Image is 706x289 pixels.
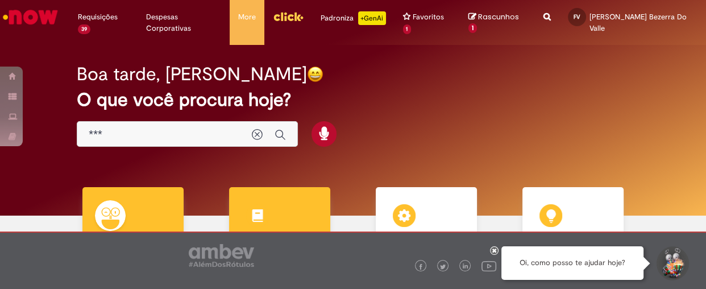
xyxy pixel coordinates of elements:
button: Iniciar Conversa de Suporte [655,246,689,280]
span: More [238,11,256,23]
img: logo_footer_youtube.png [481,258,496,273]
span: [PERSON_NAME] Bezerra Do Valle [589,12,687,33]
div: Padroniza [321,11,386,25]
h2: O que você procura hoje? [77,90,629,110]
a: Rascunhos [468,12,526,33]
span: Rascunhos [478,11,519,22]
img: ServiceNow [1,6,60,28]
img: logo_footer_ambev_rotulo_gray.png [189,244,254,267]
p: +GenAi [358,11,386,25]
img: logo_footer_facebook.png [418,264,423,270]
span: FV [574,13,580,20]
div: Oi, como posso te ajudar hoje? [501,246,643,280]
span: Favoritos [413,11,444,23]
span: Despesas Corporativas [146,11,221,34]
img: logo_footer_linkedin.png [463,263,468,270]
img: logo_footer_twitter.png [440,264,446,270]
span: 1 [403,24,412,34]
span: Requisições [78,11,118,23]
span: 1 [468,23,477,34]
h2: Boa tarde, [PERSON_NAME] [77,64,307,84]
span: 39 [78,24,90,34]
img: happy-face.png [307,66,323,82]
img: click_logo_yellow_360x200.png [273,8,304,25]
